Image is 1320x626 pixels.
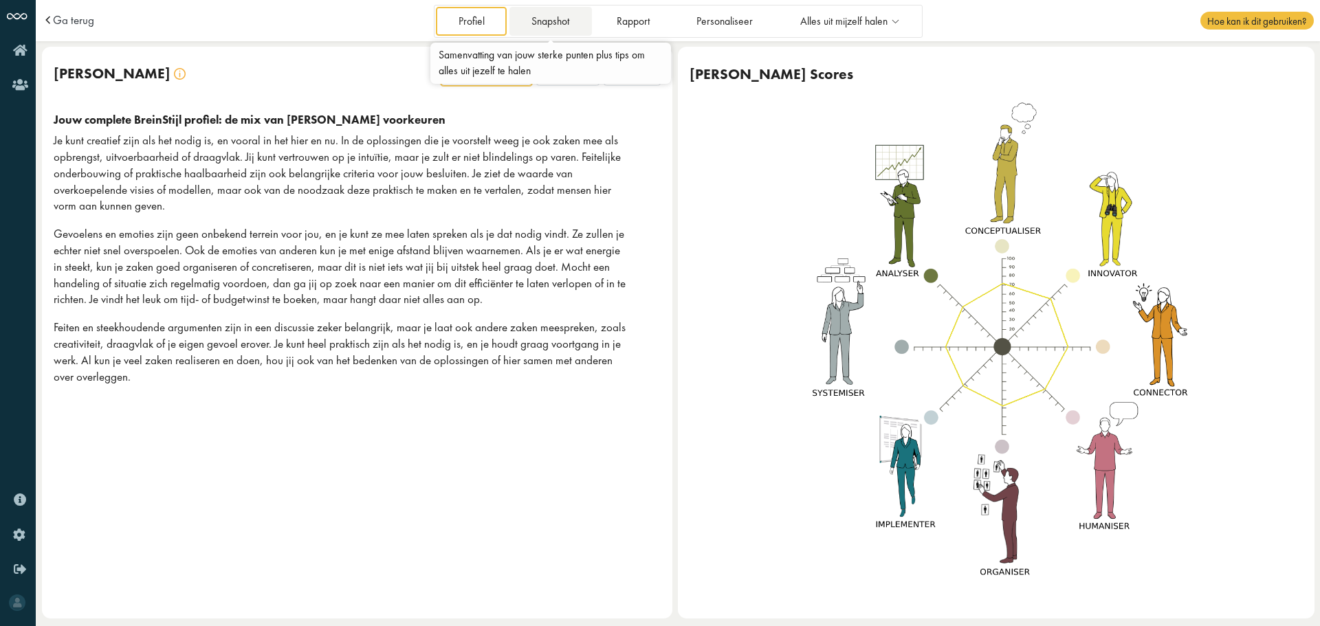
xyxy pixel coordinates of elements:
span: Hoe kan ik dit gebruiken? [1200,12,1313,30]
span: Compleet Profiel [453,65,520,78]
a: Ga terug [53,14,94,26]
p: Je kunt creatief zijn als het nodig is, en vooral in het hier en nu. In de oplossingen die je voo... [54,133,626,214]
div: Jouw complete BreinStijl profiel: de mix van [PERSON_NAME] voorkeuren [54,113,661,126]
p: Feiten en steekhoudende argumenten zijn in een discussie zeker belangrijk, maar je laat ook ander... [54,320,626,385]
a: Snapshot [509,7,592,35]
a: Personaliseer [674,7,775,35]
img: info.svg [174,68,186,80]
a: Rapport [594,7,672,35]
a: Profiel [436,7,507,35]
span: Support [616,65,648,78]
p: Gevoelens en emoties zijn geen onbekend terrein voor jou, en je kunt ze mee laten spreken als je ... [54,226,626,308]
div: [PERSON_NAME] Scores [690,65,853,83]
span: Alles uit mijzelf halen [800,16,888,27]
span: Dominant [549,65,587,78]
a: Alles uit mijzelf halen [778,7,920,35]
span: [PERSON_NAME] [54,64,170,82]
img: generalist [796,101,1210,592]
